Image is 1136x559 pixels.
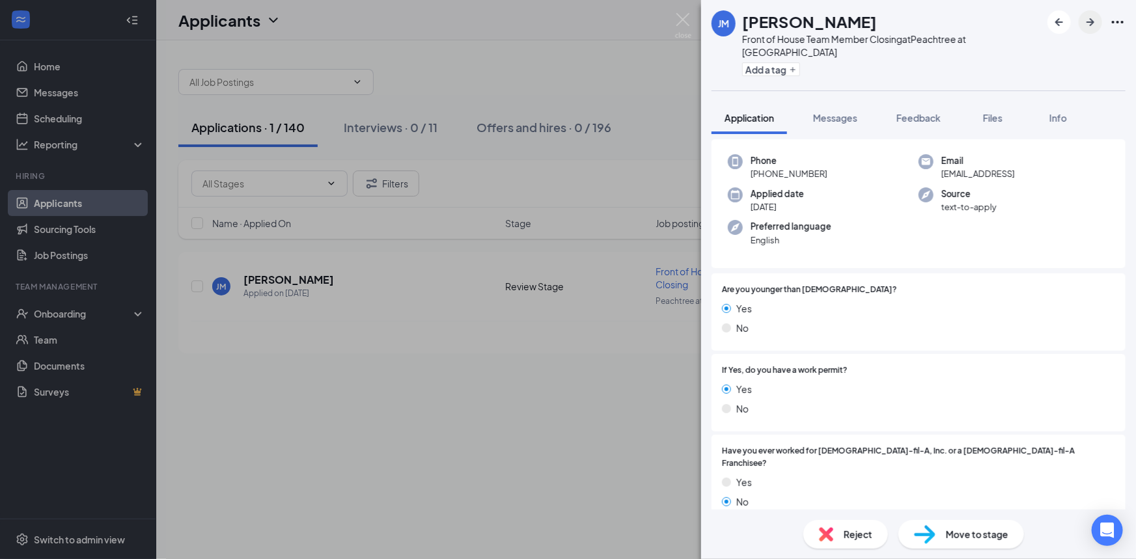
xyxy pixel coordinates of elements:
[941,200,997,213] span: text-to-apply
[736,382,752,396] span: Yes
[736,402,749,416] span: No
[736,495,749,509] span: No
[736,301,752,316] span: Yes
[718,17,729,30] div: JM
[742,62,800,76] button: PlusAdd a tag
[941,187,997,200] span: Source
[751,154,827,167] span: Phone
[896,112,941,124] span: Feedback
[722,284,897,296] span: Are you younger than [DEMOGRAPHIC_DATA]?
[813,112,857,124] span: Messages
[736,321,749,335] span: No
[742,10,877,33] h1: [PERSON_NAME]
[941,167,1015,180] span: [EMAIL_ADDRESS]
[751,200,804,213] span: [DATE]
[722,364,848,377] span: If Yes, do you have a work permit?
[725,112,774,124] span: Application
[736,475,752,489] span: Yes
[1079,10,1102,34] button: ArrowRight
[742,33,1041,59] div: Front of House Team Member Closing at Peachtree at [GEOGRAPHIC_DATA]
[751,234,831,247] span: English
[1083,14,1098,30] svg: ArrowRight
[722,445,1115,470] span: Have you ever worked for [DEMOGRAPHIC_DATA]-fil-A, Inc. or a [DEMOGRAPHIC_DATA]-fil-A Franchisee?
[1051,14,1067,30] svg: ArrowLeftNew
[1110,14,1126,30] svg: Ellipses
[844,527,872,541] span: Reject
[983,112,1003,124] span: Files
[1049,112,1067,124] span: Info
[751,167,827,180] span: [PHONE_NUMBER]
[946,527,1008,541] span: Move to stage
[751,187,804,200] span: Applied date
[789,66,797,74] svg: Plus
[1047,10,1071,34] button: ArrowLeftNew
[1092,515,1123,546] div: Open Intercom Messenger
[941,154,1015,167] span: Email
[751,220,831,233] span: Preferred language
